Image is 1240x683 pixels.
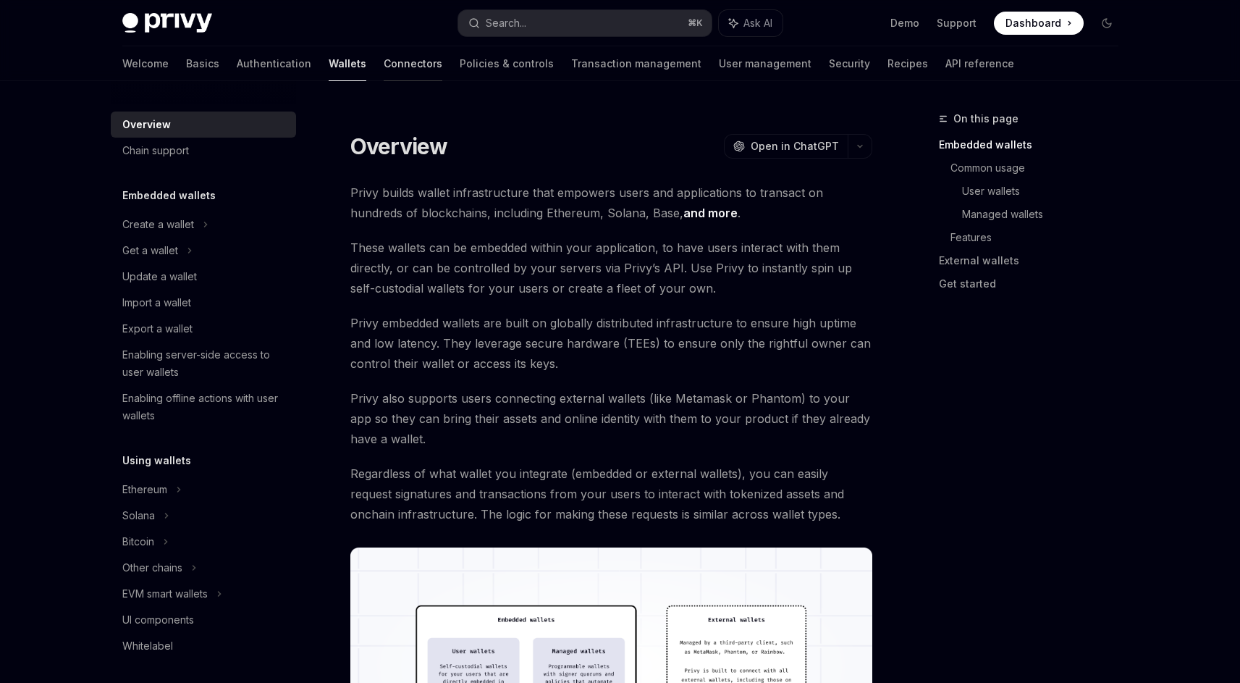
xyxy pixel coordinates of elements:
div: Chain support [122,142,189,159]
div: Bitcoin [122,533,154,550]
div: UI components [122,611,194,629]
a: Demo [890,16,919,30]
div: Overview [122,116,171,133]
a: Wallets [329,46,366,81]
a: Common usage [950,156,1130,180]
div: Ethereum [122,481,167,498]
div: Get a wallet [122,242,178,259]
span: Regardless of what wallet you integrate (embedded or external wallets), you can easily request si... [350,464,872,524]
button: Toggle dark mode [1095,12,1118,35]
h5: Embedded wallets [122,187,216,204]
a: Support [937,16,977,30]
a: Whitelabel [111,633,296,659]
a: Recipes [887,46,928,81]
a: Transaction management [571,46,701,81]
a: Embedded wallets [939,133,1130,156]
span: Privy also supports users connecting external wallets (like Metamask or Phantom) to your app so t... [350,388,872,449]
span: On this page [953,110,1018,127]
a: Export a wallet [111,316,296,342]
a: Managed wallets [962,203,1130,226]
a: Enabling server-side access to user wallets [111,342,296,385]
div: Enabling offline actions with user wallets [122,390,287,424]
div: Update a wallet [122,268,197,285]
span: Ask AI [743,16,772,30]
a: Features [950,226,1130,249]
span: Dashboard [1005,16,1061,30]
a: API reference [945,46,1014,81]
button: Open in ChatGPT [724,134,848,159]
a: External wallets [939,249,1130,272]
a: UI components [111,607,296,633]
span: These wallets can be embedded within your application, to have users interact with them directly,... [350,238,872,298]
a: Overview [111,112,296,138]
a: Authentication [237,46,311,81]
a: Security [829,46,870,81]
a: Basics [186,46,219,81]
span: ⌘ K [688,17,703,29]
a: Welcome [122,46,169,81]
span: Privy builds wallet infrastructure that empowers users and applications to transact on hundreds o... [350,183,872,223]
div: Search... [486,14,526,32]
div: Whitelabel [122,637,173,655]
a: User wallets [962,180,1130,203]
div: EVM smart wallets [122,585,208,603]
div: Other chains [122,559,182,577]
a: Chain support [111,138,296,164]
div: Solana [122,507,155,524]
div: Import a wallet [122,294,191,311]
a: Dashboard [994,12,1084,35]
h1: Overview [350,133,448,159]
button: Search...⌘K [458,10,712,36]
div: Enabling server-side access to user wallets [122,346,287,381]
a: Enabling offline actions with user wallets [111,385,296,429]
div: Export a wallet [122,320,193,338]
span: Privy embedded wallets are built on globally distributed infrastructure to ensure high uptime and... [350,313,872,374]
a: Policies & controls [460,46,554,81]
div: Create a wallet [122,216,194,233]
img: dark logo [122,13,212,33]
a: User management [719,46,811,81]
span: Open in ChatGPT [751,139,839,154]
a: Update a wallet [111,264,296,290]
a: Get started [939,272,1130,296]
a: Import a wallet [111,290,296,316]
button: Ask AI [719,10,783,36]
h5: Using wallets [122,452,191,469]
a: Connectors [384,46,442,81]
a: and more [683,206,738,221]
